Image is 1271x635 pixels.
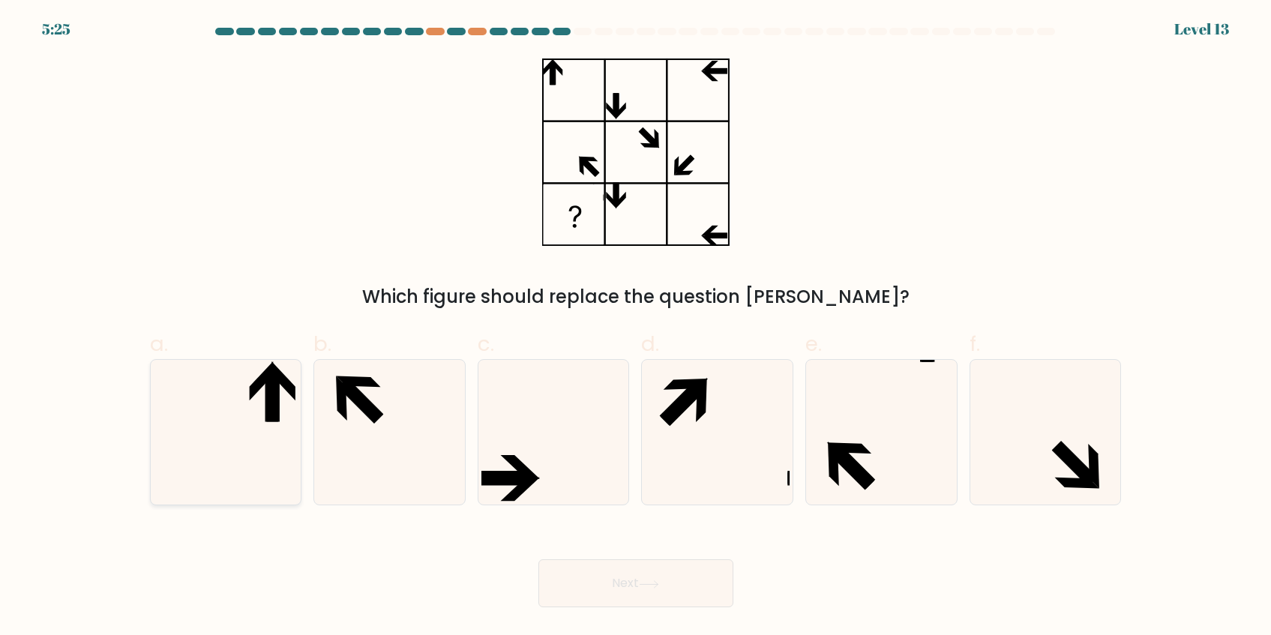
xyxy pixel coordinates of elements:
div: 5:25 [42,18,70,40]
span: e. [805,329,822,358]
span: b. [313,329,331,358]
span: a. [150,329,168,358]
span: d. [641,329,659,358]
button: Next [538,559,733,607]
div: Which figure should replace the question [PERSON_NAME]? [159,283,1113,310]
span: c. [478,329,494,358]
span: f. [970,329,980,358]
div: Level 13 [1174,18,1229,40]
